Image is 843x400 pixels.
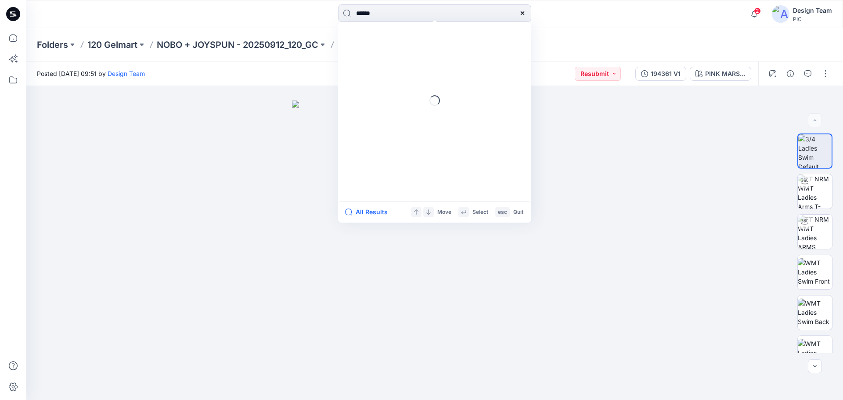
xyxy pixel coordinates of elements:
[37,69,145,78] span: Posted [DATE] 09:51 by
[798,215,832,249] img: TT NRM WMT Ladies ARMS DOWN
[798,299,832,326] img: WMT Ladies Swim Back
[754,7,761,14] span: 2
[651,69,681,79] div: 194361 V1
[705,69,746,79] div: PINK MARSHMALLOW
[798,258,832,286] img: WMT Ladies Swim Front
[345,207,393,217] button: All Results
[798,134,832,168] img: 3/4 Ladies Swim Default
[798,339,832,367] img: WMT Ladies Swim Left
[108,70,145,77] a: Design Team
[793,16,832,22] div: PIC
[338,39,380,51] p: 194361 V1
[157,39,318,51] a: NOBO + JOYSPUN - 20250912_120_GC
[793,5,832,16] div: Design Team
[498,208,507,217] p: esc
[635,67,686,81] button: 194361 V1
[87,39,137,51] a: 120 Gelmart
[513,208,523,217] p: Quit
[772,5,789,23] img: avatar
[690,67,751,81] button: PINK MARSHMALLOW
[437,208,451,217] p: Move
[472,208,488,217] p: Select
[37,39,68,51] a: Folders
[783,67,797,81] button: Details
[798,174,832,209] img: TT NRM WMT Ladies Arms T-POSE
